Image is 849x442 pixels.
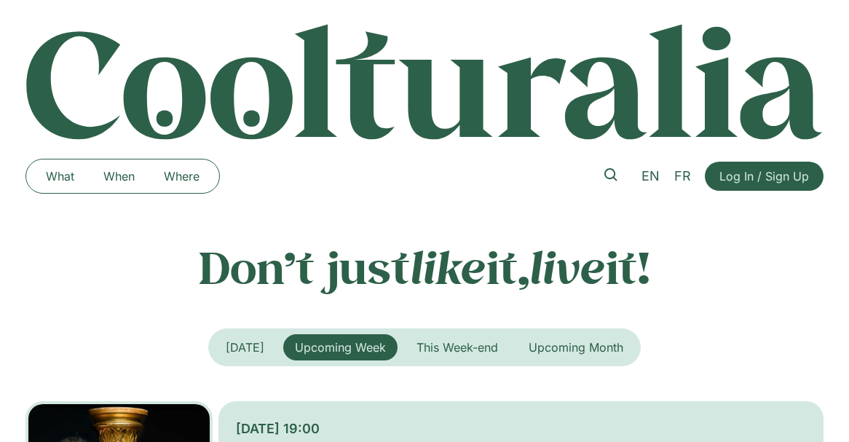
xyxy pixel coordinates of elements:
span: FR [674,168,691,183]
a: FR [667,166,698,187]
a: Log In / Sign Up [705,162,824,191]
a: Where [149,165,214,188]
a: What [31,165,89,188]
p: Don’t just it, it! [25,241,824,293]
nav: Menu [31,165,214,188]
em: like [410,237,486,296]
span: This Week-end [416,340,498,355]
div: [DATE] 19:00 [236,419,806,438]
span: EN [641,168,660,183]
a: EN [634,166,667,187]
a: When [89,165,149,188]
span: Upcoming Month [529,340,623,355]
em: live [529,237,606,296]
span: Upcoming Week [295,340,386,355]
span: Log In / Sign Up [719,167,809,185]
span: [DATE] [226,340,264,355]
